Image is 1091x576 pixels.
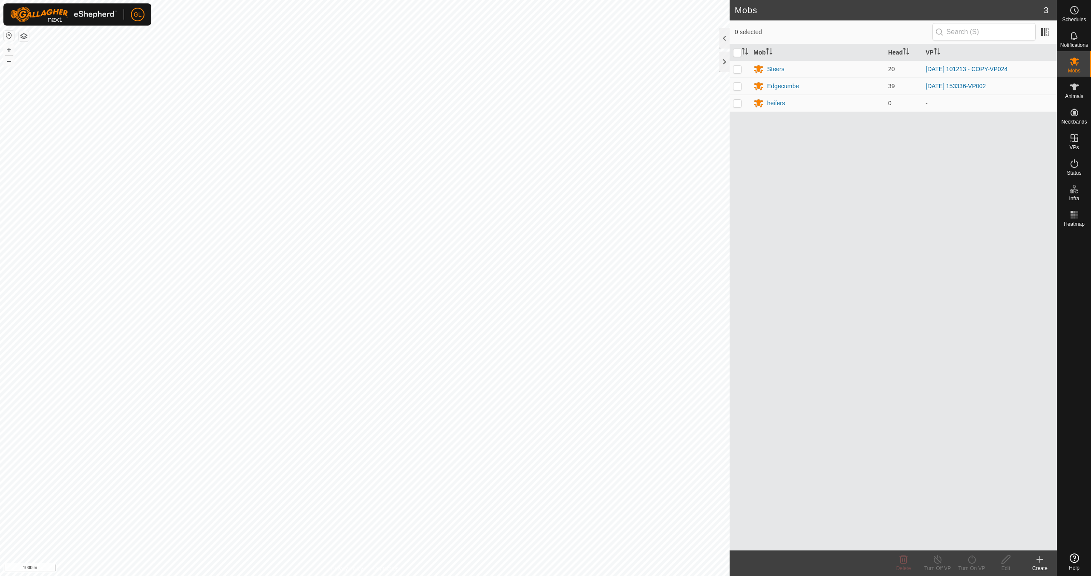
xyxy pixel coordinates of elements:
a: Privacy Policy [331,565,363,573]
span: Notifications [1060,43,1088,48]
div: Edit [989,564,1023,572]
p-sorticon: Activate to sort [934,49,941,56]
button: Reset Map [4,31,14,41]
span: 0 [888,100,892,107]
div: heifers [767,99,785,108]
p-sorticon: Activate to sort [766,49,773,56]
img: Gallagher Logo [10,7,117,22]
span: VPs [1069,145,1079,150]
a: [DATE] 153336-VP002 [926,83,986,89]
div: Turn Off VP [921,564,955,572]
span: GL [134,10,142,19]
span: Neckbands [1061,119,1087,124]
span: 3 [1044,4,1048,17]
span: 20 [888,66,895,72]
a: [DATE] 101213 - COPY-VP024 [926,66,1007,72]
button: Map Layers [19,31,29,41]
span: Status [1067,170,1081,176]
span: 39 [888,83,895,89]
div: Create [1023,564,1057,572]
th: Mob [750,44,885,61]
span: Heatmap [1064,222,1085,227]
div: Steers [767,65,784,74]
div: Turn On VP [955,564,989,572]
a: Contact Us [373,565,398,573]
span: Delete [896,565,911,571]
th: Head [885,44,922,61]
p-sorticon: Activate to sort [903,49,909,56]
span: Infra [1069,196,1079,201]
p-sorticon: Activate to sort [742,49,748,56]
span: Help [1069,565,1079,570]
a: Help [1057,550,1091,574]
td: - [922,95,1057,112]
th: VP [922,44,1057,61]
button: + [4,45,14,55]
div: Edgecumbe [767,82,799,91]
span: Mobs [1068,68,1080,73]
h2: Mobs [735,5,1044,15]
input: Search (S) [932,23,1036,41]
button: – [4,56,14,66]
span: Animals [1065,94,1083,99]
span: 0 selected [735,28,932,37]
span: Schedules [1062,17,1086,22]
